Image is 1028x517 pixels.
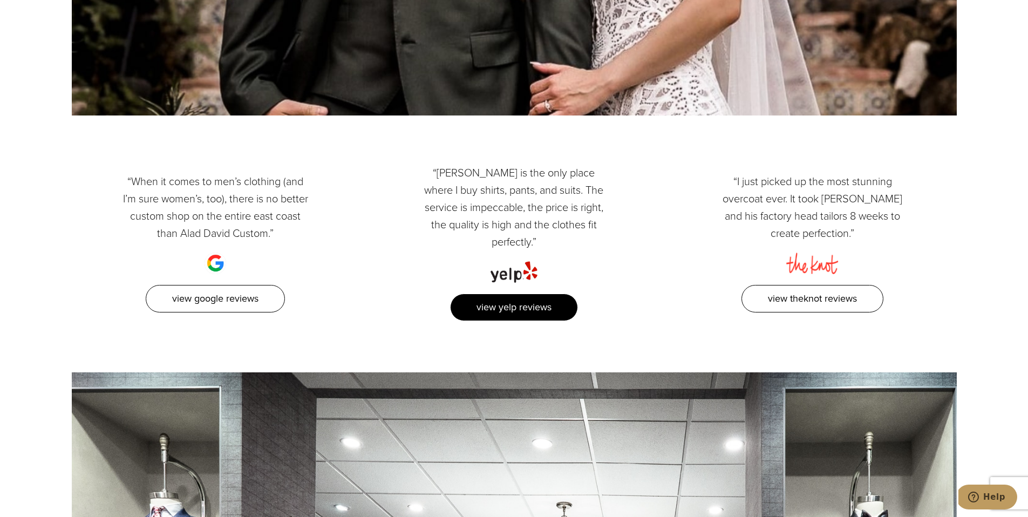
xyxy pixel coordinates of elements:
[419,164,608,250] p: “[PERSON_NAME] is the only place where I buy shirts, pants, and suits. The service is impeccable,...
[786,242,839,274] img: the knot
[958,485,1017,512] iframe: Opens a widget where you can chat to one of our agents
[146,285,285,312] a: View Google Reviews
[741,285,883,312] a: View TheKnot Reviews
[450,294,578,321] a: View Yelp Reviews
[121,173,310,242] p: “When it comes to men’s clothing (and I’m sure women’s, too), there is no better custom shop on t...
[718,173,907,242] p: “I just picked up the most stunning overcoat ever. It took [PERSON_NAME] and his factory head tai...
[491,250,538,283] img: yelp
[205,242,226,274] img: google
